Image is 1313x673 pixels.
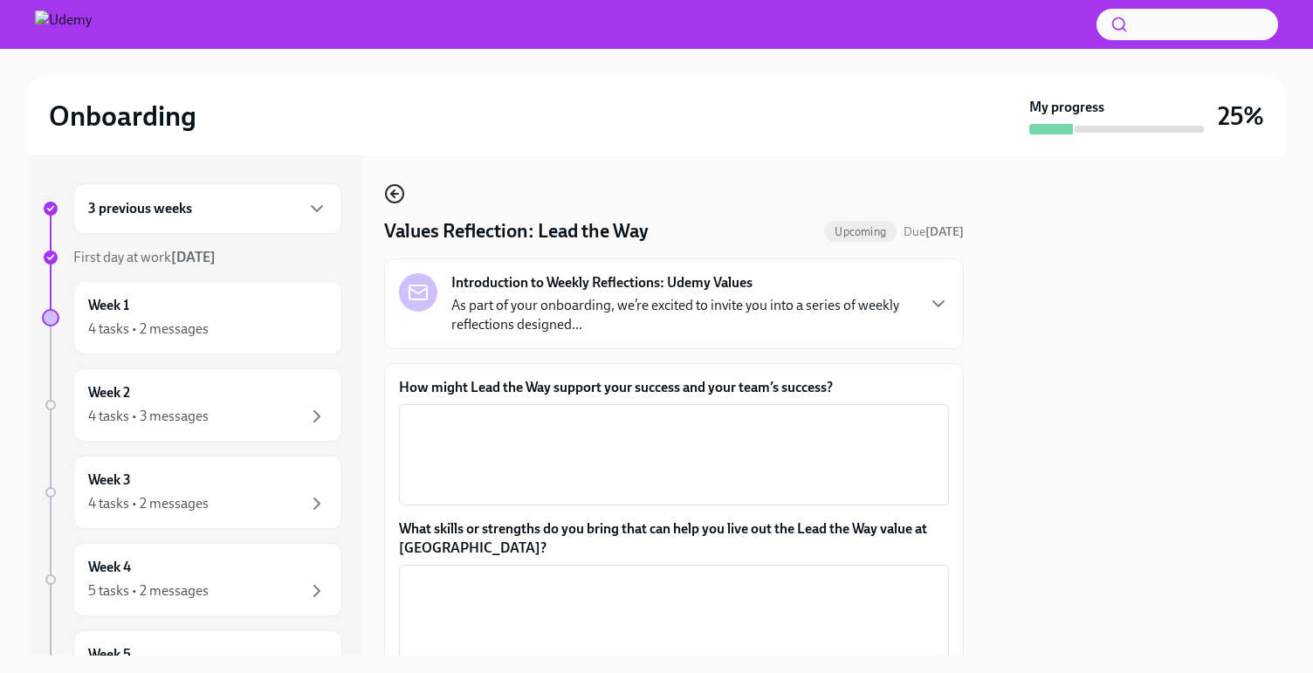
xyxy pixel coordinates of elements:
[42,368,342,442] a: Week 24 tasks • 3 messages
[88,581,209,601] div: 5 tasks • 2 messages
[1218,100,1264,132] h3: 25%
[73,183,342,234] div: 3 previous weeks
[88,470,131,490] h6: Week 3
[399,519,949,558] label: What skills or strengths do you bring that can help you live out the Lead the Way value at [GEOGR...
[88,494,209,513] div: 4 tasks • 2 messages
[42,456,342,529] a: Week 34 tasks • 2 messages
[88,296,129,315] h6: Week 1
[451,273,753,292] strong: Introduction to Weekly Reflections: Udemy Values
[171,249,216,265] strong: [DATE]
[384,218,649,244] h4: Values Reflection: Lead the Way
[35,10,92,38] img: Udemy
[904,223,964,240] span: August 25th, 2025 09:00
[451,296,914,334] p: As part of your onboarding, we’re excited to invite you into a series of weekly reflections desig...
[904,224,964,239] span: Due
[824,225,897,238] span: Upcoming
[42,248,342,267] a: First day at work[DATE]
[925,224,964,239] strong: [DATE]
[399,378,949,397] label: How might Lead the Way support your success and your team’s success?
[88,319,209,339] div: 4 tasks • 2 messages
[42,281,342,354] a: Week 14 tasks • 2 messages
[88,558,131,577] h6: Week 4
[49,99,196,134] h2: Onboarding
[88,407,209,426] div: 4 tasks • 3 messages
[42,543,342,616] a: Week 45 tasks • 2 messages
[1029,98,1104,117] strong: My progress
[73,249,216,265] span: First day at work
[88,383,130,402] h6: Week 2
[88,199,192,218] h6: 3 previous weeks
[88,645,131,664] h6: Week 5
